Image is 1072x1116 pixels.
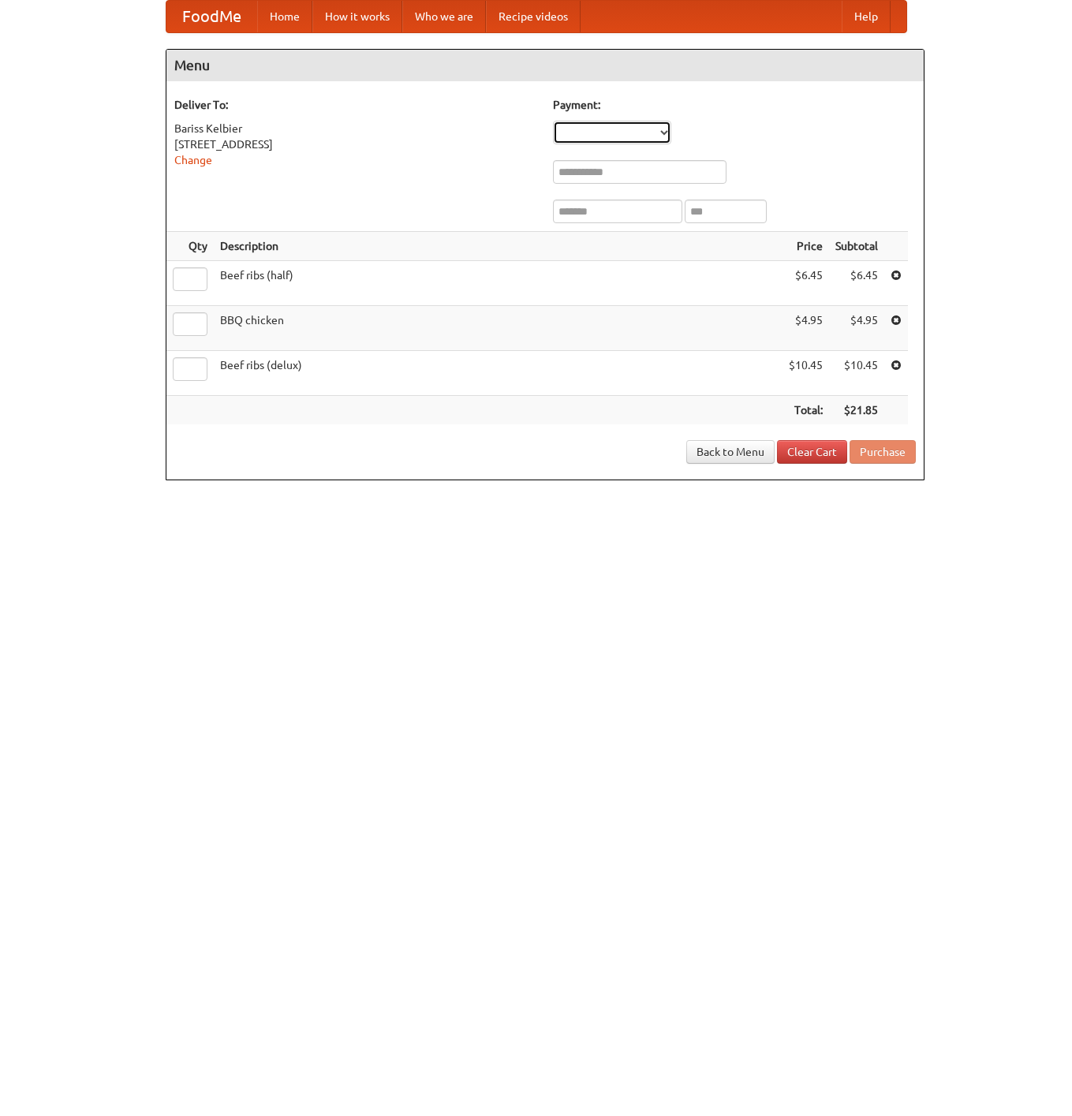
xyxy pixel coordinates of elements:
th: Price [783,232,829,261]
td: $6.45 [783,261,829,306]
a: Who we are [402,1,486,32]
th: Subtotal [829,232,884,261]
h5: Payment: [553,97,916,113]
td: $10.45 [783,351,829,396]
td: $4.95 [829,306,884,351]
td: Beef ribs (half) [214,261,783,306]
th: Description [214,232,783,261]
td: $6.45 [829,261,884,306]
a: Home [257,1,312,32]
a: How it works [312,1,402,32]
h5: Deliver To: [174,97,537,113]
td: $10.45 [829,351,884,396]
th: Total: [783,396,829,425]
td: $4.95 [783,306,829,351]
a: Back to Menu [686,440,775,464]
th: Qty [166,232,214,261]
button: Purchase [850,440,916,464]
a: Clear Cart [777,440,847,464]
div: [STREET_ADDRESS] [174,136,537,152]
div: Bariss Kelbier [174,121,537,136]
a: FoodMe [166,1,257,32]
a: Recipe videos [486,1,581,32]
th: $21.85 [829,396,884,425]
a: Change [174,154,212,166]
a: Help [842,1,891,32]
h4: Menu [166,50,924,81]
td: Beef ribs (delux) [214,351,783,396]
td: BBQ chicken [214,306,783,351]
